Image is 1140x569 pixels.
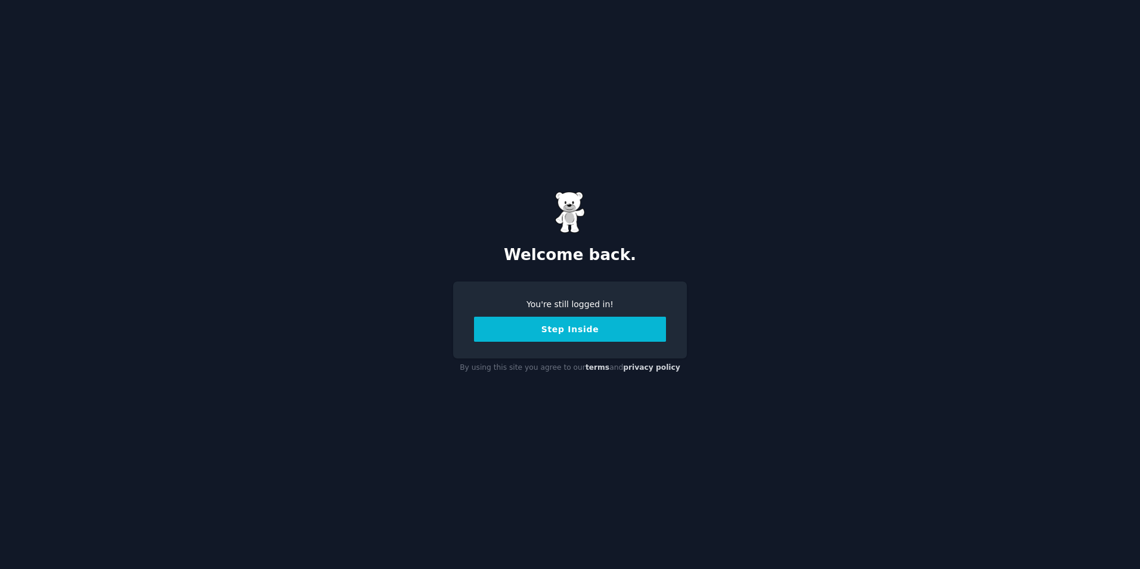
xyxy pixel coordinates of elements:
h2: Welcome back. [453,246,687,265]
a: terms [586,363,609,372]
div: You're still logged in! [474,298,666,311]
button: Step Inside [474,317,666,342]
a: Step Inside [474,324,666,334]
img: Gummy Bear [555,191,585,233]
div: By using this site you agree to our and [453,358,687,378]
a: privacy policy [623,363,680,372]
